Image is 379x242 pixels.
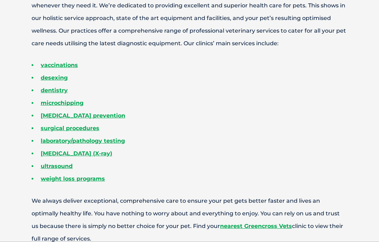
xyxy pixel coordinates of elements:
a: desexing [41,74,68,81]
a: [MEDICAL_DATA] (X-ray) [41,150,112,157]
a: dentistry [41,87,68,94]
a: laboratory/pathology testing [41,137,125,144]
button: Search [365,32,372,39]
a: microchipping [41,100,84,106]
a: surgical procedures [41,125,99,132]
a: ultrasound [41,163,73,169]
a: [MEDICAL_DATA] prevention [41,112,125,119]
a: vaccinations [41,62,78,68]
a: weight loss programs [41,175,105,182]
a: nearest Greencross Vets [220,223,292,229]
